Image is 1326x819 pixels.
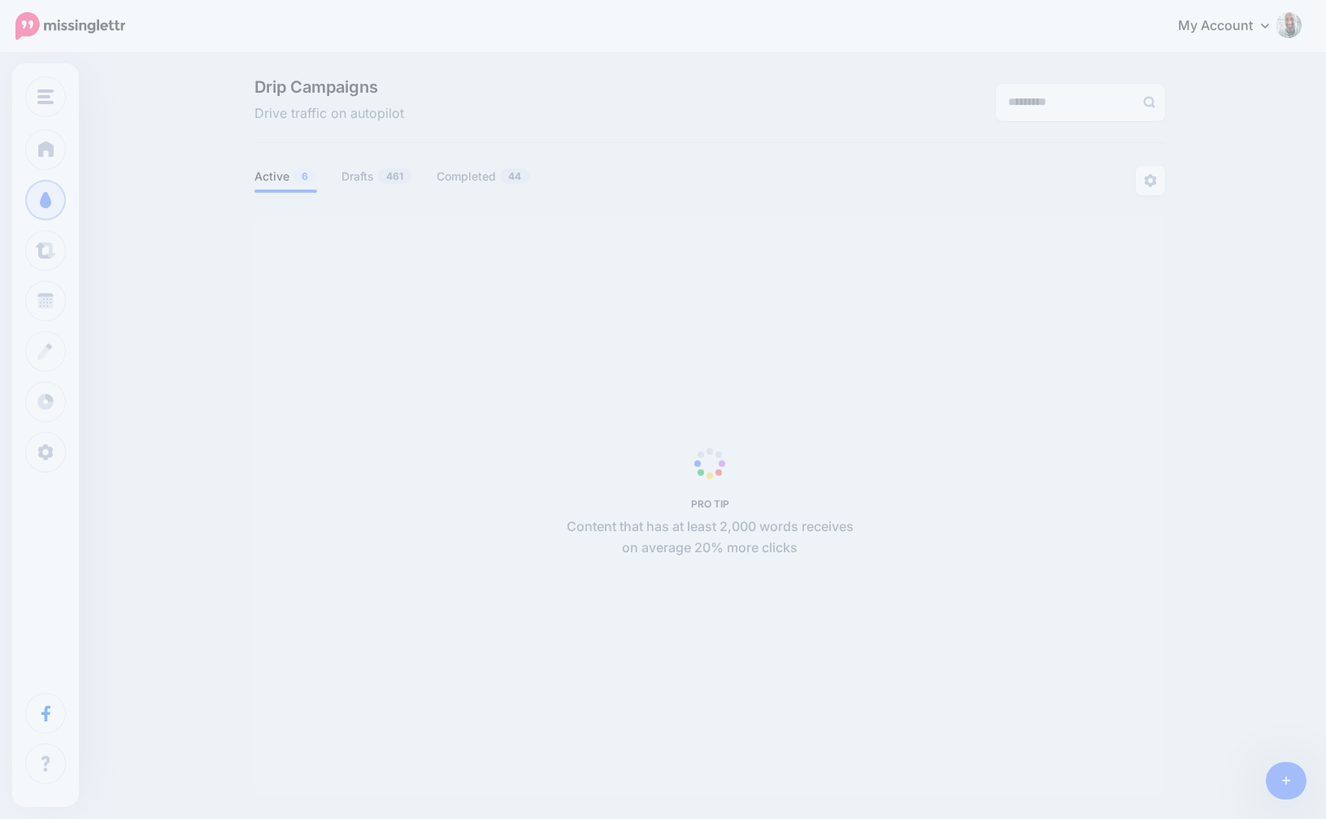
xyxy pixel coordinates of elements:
a: Drafts461 [341,167,412,186]
a: My Account [1162,7,1302,46]
span: 6 [293,168,316,184]
h5: PRO TIP [558,498,863,510]
span: Drive traffic on autopilot [254,103,404,124]
span: 44 [500,168,529,184]
img: menu.png [37,89,54,104]
span: 461 [378,168,411,184]
a: Active6 [254,167,317,186]
img: search-grey-6.png [1143,96,1155,108]
p: Content that has at least 2,000 words receives on average 20% more clicks [558,516,863,559]
img: settings-grey.png [1144,174,1157,187]
img: Missinglettr [15,12,125,40]
span: Drip Campaigns [254,79,404,95]
a: Completed44 [437,167,530,186]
